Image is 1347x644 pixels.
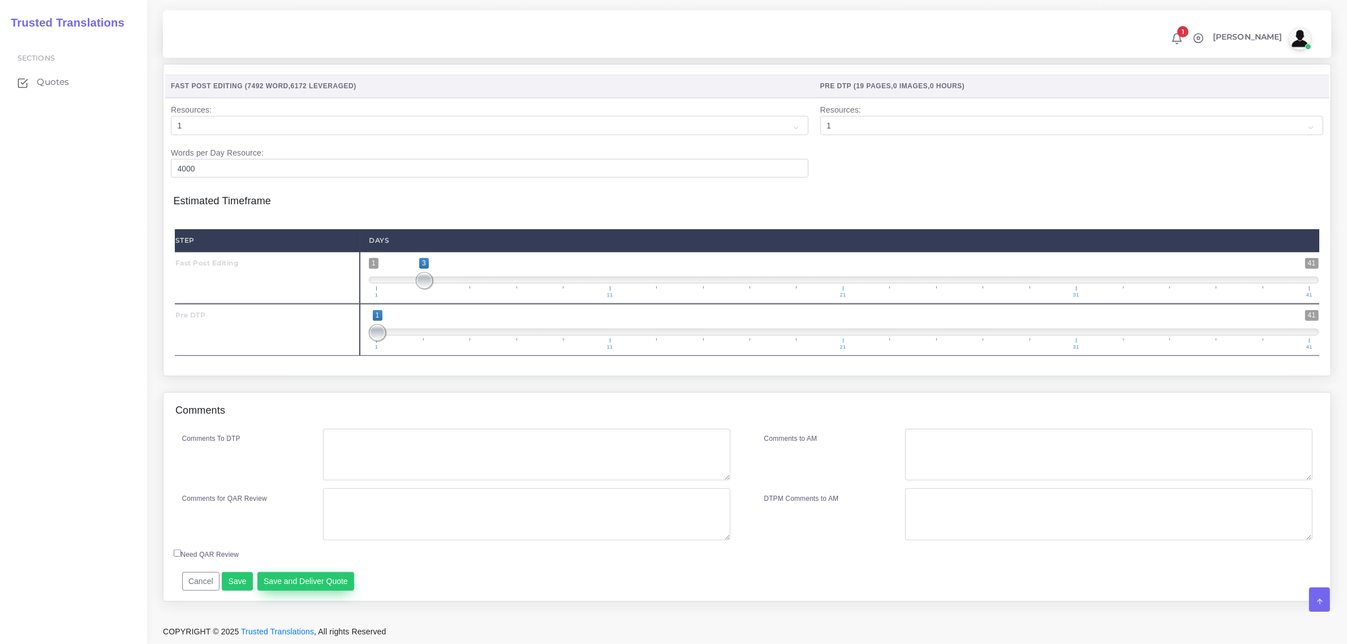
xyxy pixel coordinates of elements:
a: 1 [1167,32,1187,45]
span: 19 Pages [856,82,891,90]
span: [PERSON_NAME] [1213,33,1283,41]
strong: Fast Post Editing [175,259,239,267]
span: 1 [373,345,380,350]
label: Comments to AM [764,433,817,444]
span: Sections [18,54,55,62]
span: 11 [605,345,615,350]
span: 7492 Word [247,82,288,90]
span: , All rights Reserved [314,626,386,638]
span: 6172 Leveraged [291,82,354,90]
label: Need QAR Review [174,549,239,560]
span: 21 [838,293,848,298]
span: 31 [1071,345,1081,350]
span: 1 [373,310,382,321]
a: [PERSON_NAME]avatar [1207,27,1315,50]
span: 1 [1177,26,1189,37]
td: Resources: [814,98,1329,184]
a: Trusted Translations [3,14,124,32]
button: Save [222,572,253,591]
span: 41 [1305,310,1319,321]
span: 21 [838,345,848,350]
span: 3 [419,258,429,269]
span: 0 Hours [930,82,962,90]
td: Resources: Words per Day Resource: [165,98,815,184]
input: Need QAR Review [174,549,181,557]
img: avatar [1289,27,1311,50]
label: Comments for QAR Review [182,493,267,504]
th: Pre DTP ( , , ) [814,75,1329,98]
a: Trusted Translations [241,627,314,636]
h2: Trusted Translations [3,16,124,29]
span: 41 [1305,293,1314,298]
span: Quotes [37,76,69,88]
h4: Comments [175,405,225,417]
h4: Estimated Timeframe [174,184,1321,208]
span: 1 [373,293,380,298]
label: Comments To DTP [182,433,240,444]
span: 0 Images [893,82,928,90]
span: COPYRIGHT © 2025 [163,626,386,638]
span: 41 [1305,345,1314,350]
span: 11 [605,293,615,298]
a: Quotes [8,70,139,94]
a: Cancel [182,576,220,585]
span: 1 [369,258,378,269]
span: 41 [1305,258,1319,269]
th: Fast Post Editing ( , ) [165,75,815,98]
span: 31 [1071,293,1081,298]
button: Cancel [182,572,220,591]
strong: Step [175,236,195,244]
button: Save and Deliver Quote [257,572,355,591]
label: DTPM Comments to AM [764,493,839,504]
strong: Pre DTP [175,311,206,319]
strong: Days [369,236,389,244]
